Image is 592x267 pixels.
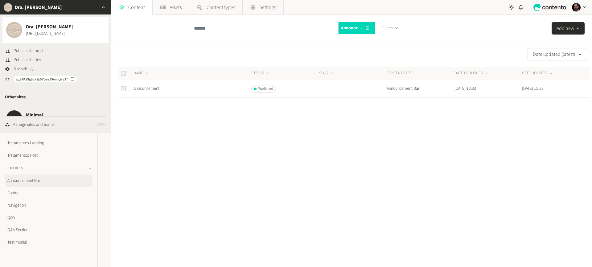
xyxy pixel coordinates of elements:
div: Other sites [2,89,109,105]
span: Filters [382,25,393,31]
a: Navigation [5,199,92,212]
a: Q&A [5,212,92,224]
span: Content types [207,4,235,11]
h2: Dra. [PERSON_NAME] [15,4,62,11]
button: Filters [377,22,404,34]
span: Published [258,86,273,92]
button: MMinimal[URL] [2,105,109,131]
a: Tratamentos Landing [5,137,92,149]
a: Q&A Section [5,224,92,236]
span: Settings [260,4,276,11]
span: Entries [7,166,23,171]
img: Andre Teves [572,3,581,12]
a: Footer [5,187,92,199]
span: Announcement Bar [341,25,363,31]
img: Dra. Caroline Cha [6,22,22,38]
a: Tratamentos Post [5,149,92,162]
button: Publish site prod [5,48,43,54]
button: STATUS [251,70,270,76]
span: Minimal [26,111,43,119]
span: Site settings [14,66,35,72]
time: [DATE] 15:32 [522,85,544,92]
div: Manage sites and teams [12,121,55,128]
td: Announcement Bar [386,80,454,97]
button: Date updated (latest) [528,48,587,60]
button: DATE PUBLISHED [454,70,489,76]
a: Manage sites and teams [5,121,55,128]
a: Site settings [5,66,35,72]
img: Dra. Caroline Cha [4,3,12,12]
button: DATE UPDATED [522,70,553,76]
a: Announcement [134,85,159,92]
time: [DATE] 10:33 [454,85,476,92]
span: M [6,114,22,122]
button: SLUG [319,70,334,76]
span: Publish site dev [14,57,41,63]
button: s_01K29g92V1p5PbeeJ9AnnQm537 [14,76,77,82]
span: [DATE] [97,122,106,128]
span: Publish site prod [14,48,43,54]
a: Announcement Bar [5,175,92,187]
button: NAME [134,70,149,76]
button: Publish site dev [5,57,41,63]
a: [URL][DOMAIN_NAME] [26,31,73,37]
span: s_01K29g92V1p5PbeeJ9AnnQm537 [16,76,68,82]
button: Add new [552,22,585,35]
th: CONTENT TYPE [386,67,454,80]
span: Dra. [PERSON_NAME] [26,23,73,31]
a: Testimonial [5,236,92,249]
